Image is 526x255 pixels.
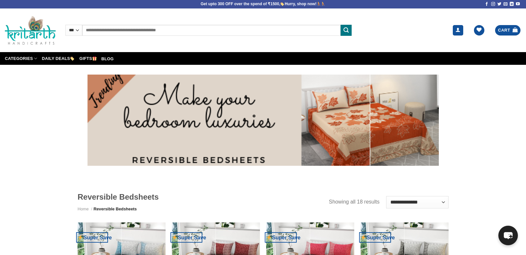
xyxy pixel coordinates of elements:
a: Gifts [79,53,97,64]
a: Send us an email [504,2,507,7]
img: 🏷️ [280,2,284,6]
a: View cart [495,25,520,36]
span: Cart [498,27,510,34]
img: 🏃 [321,2,325,6]
a: Follow on YouTube [516,2,520,7]
a: Login [453,25,463,36]
span: / [91,206,92,211]
select: Shop order [386,196,448,209]
a: Categories [5,52,37,65]
img: Kritarth Handicrafts [5,16,56,45]
h1: Reversible Bedsheets [78,192,329,202]
nav: Breadcrumb [78,206,329,212]
a: Follow on LinkedIn [510,2,514,7]
img: 🏷️ [70,56,74,61]
a: Follow on Facebook [485,2,489,7]
a: Follow on Twitter [497,2,501,7]
a: Follow on Instagram [491,2,495,7]
img: 🏃 [317,2,321,6]
a: Wishlist [474,25,484,36]
p: Showing all 18 results [329,198,380,206]
img: 🎁 [92,56,97,61]
button: Submit [341,25,352,36]
a: Daily Deals [42,53,75,64]
b: Get upto 300 OFF over the spend of ₹1500, Hurry, shop now! [201,2,317,6]
a: Blog [101,55,114,63]
a: Home [78,206,89,211]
